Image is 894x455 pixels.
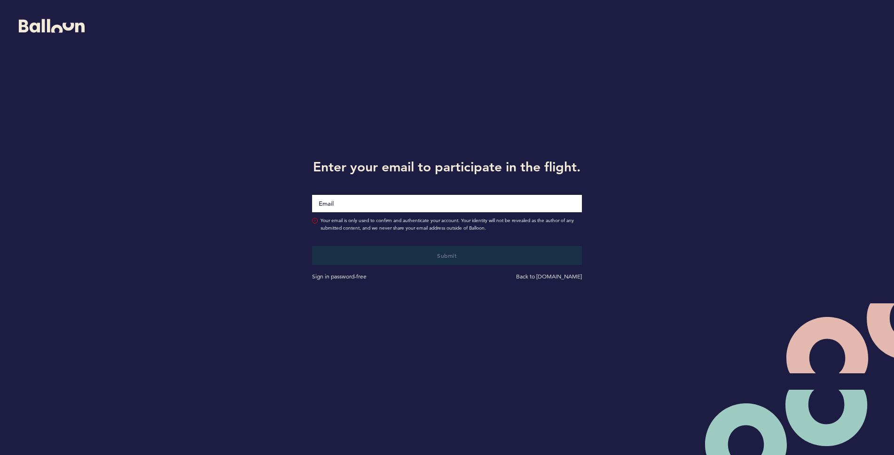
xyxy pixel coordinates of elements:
[312,246,582,265] button: Submit
[312,195,582,212] input: Email
[321,217,582,232] span: Your email is only used to confirm and authenticate your account. Your identity will not be revea...
[516,273,582,280] a: Back to [DOMAIN_NAME]
[437,252,456,259] span: Submit
[305,157,589,176] h1: Enter your email to participate in the flight.
[312,273,367,280] a: Sign in password-free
